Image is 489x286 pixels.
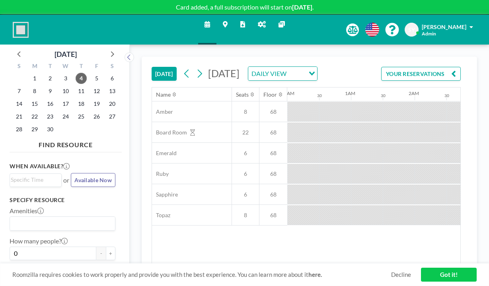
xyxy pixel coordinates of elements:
[152,212,170,219] span: Topaz
[236,91,249,98] div: Seats
[208,67,240,79] span: [DATE]
[152,170,169,177] span: Ruby
[263,91,277,98] div: Floor
[259,212,287,219] span: 68
[107,86,118,97] span: Saturday, September 13, 2025
[91,73,102,84] span: Friday, September 5, 2025
[60,73,71,84] span: Wednesday, September 3, 2025
[45,86,56,97] span: Tuesday, September 9, 2025
[14,86,25,97] span: Sunday, September 7, 2025
[10,138,122,149] h4: FIND RESOURCE
[232,108,259,115] span: 8
[152,129,187,136] span: Board Room
[13,22,29,38] img: organization-logo
[29,86,40,97] span: Monday, September 8, 2025
[60,111,71,122] span: Wednesday, September 24, 2025
[10,174,61,186] div: Search for option
[12,271,391,278] span: Roomzilla requires cookies to work properly and provide you with the best experience. You can lea...
[232,191,259,198] span: 6
[259,108,287,115] span: 68
[60,86,71,97] span: Wednesday, September 10, 2025
[29,98,40,109] span: Monday, September 15, 2025
[60,98,71,109] span: Wednesday, September 17, 2025
[89,62,104,72] div: F
[444,93,449,98] div: 30
[45,111,56,122] span: Tuesday, September 23, 2025
[409,90,419,96] div: 2AM
[10,207,44,215] label: Amenities
[27,62,43,72] div: M
[317,93,322,98] div: 30
[63,176,69,184] span: or
[259,191,287,198] span: 68
[76,86,87,97] span: Thursday, September 11, 2025
[232,150,259,157] span: 6
[91,86,102,97] span: Friday, September 12, 2025
[381,67,461,81] button: YOUR RESERVATIONS
[232,170,259,177] span: 6
[232,129,259,136] span: 22
[281,90,294,96] div: 12AM
[345,90,355,96] div: 1AM
[104,62,120,72] div: S
[91,111,102,122] span: Friday, September 26, 2025
[421,268,477,282] a: Got it!
[289,68,304,79] input: Search for option
[408,26,415,33] span: SY
[45,98,56,109] span: Tuesday, September 16, 2025
[248,67,317,80] div: Search for option
[10,217,115,230] div: Search for option
[74,177,112,183] span: Available Now
[43,62,58,72] div: T
[91,98,102,109] span: Friday, September 19, 2025
[152,108,173,115] span: Amber
[29,111,40,122] span: Monday, September 22, 2025
[107,98,118,109] span: Saturday, September 20, 2025
[96,247,106,260] button: -
[422,31,436,37] span: Admin
[308,271,322,278] a: here.
[106,247,115,260] button: +
[422,23,466,30] span: [PERSON_NAME]
[45,124,56,135] span: Tuesday, September 30, 2025
[381,93,386,98] div: 30
[76,98,87,109] span: Thursday, September 18, 2025
[259,150,287,157] span: 68
[152,67,177,81] button: [DATE]
[14,98,25,109] span: Sunday, September 14, 2025
[250,68,288,79] span: DAILY VIEW
[29,73,40,84] span: Monday, September 1, 2025
[12,62,27,72] div: S
[76,73,87,84] span: Thursday, September 4, 2025
[292,3,312,11] b: [DATE]
[58,62,74,72] div: W
[391,271,411,278] a: Decline
[232,212,259,219] span: 8
[152,191,178,198] span: Sapphire
[107,111,118,122] span: Saturday, September 27, 2025
[45,73,56,84] span: Tuesday, September 2, 2025
[11,218,111,229] input: Search for option
[11,175,57,184] input: Search for option
[29,124,40,135] span: Monday, September 29, 2025
[73,62,89,72] div: T
[14,124,25,135] span: Sunday, September 28, 2025
[10,237,68,245] label: How many people?
[55,49,77,60] div: [DATE]
[107,73,118,84] span: Saturday, September 6, 2025
[76,111,87,122] span: Thursday, September 25, 2025
[259,129,287,136] span: 68
[14,111,25,122] span: Sunday, September 21, 2025
[259,170,287,177] span: 68
[152,150,177,157] span: Emerald
[156,91,171,98] div: Name
[10,197,115,204] h3: Specify resource
[71,173,115,187] button: Available Now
